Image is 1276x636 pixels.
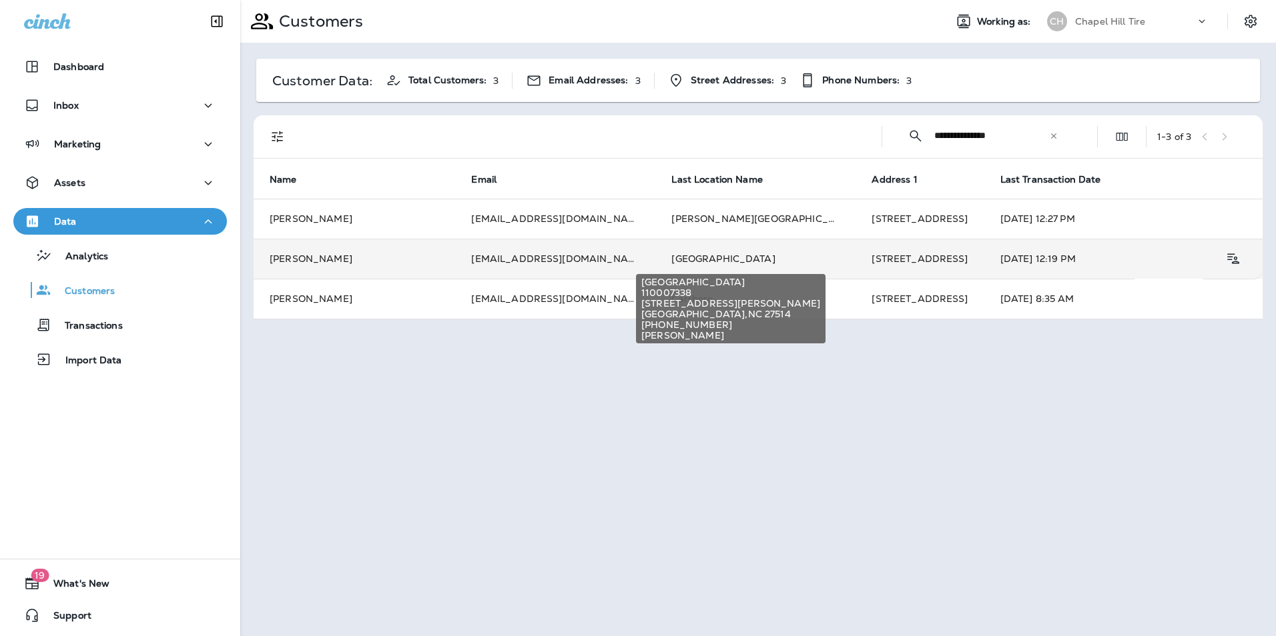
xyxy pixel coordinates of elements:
[455,239,655,279] td: [EMAIL_ADDRESS][DOMAIN_NAME]
[493,75,499,86] p: 3
[471,173,514,185] span: Email
[13,92,227,119] button: Inbox
[53,100,79,111] p: Inbox
[13,169,227,196] button: Assets
[872,173,934,185] span: Address 1
[254,199,455,239] td: [PERSON_NAME]
[31,569,49,582] span: 19
[822,75,900,86] span: Phone Numbers:
[51,285,115,298] p: Customers
[408,75,487,86] span: Total Customers:
[264,123,291,150] button: Filters
[984,279,1263,319] td: [DATE] 8:35 AM
[641,277,820,287] span: [GEOGRAPHIC_DATA]
[254,239,455,279] td: [PERSON_NAME]
[906,75,912,86] p: 3
[1075,16,1145,27] p: Chapel Hill Tire
[671,173,780,185] span: Last Location Name
[52,251,108,263] p: Analytics
[198,8,236,35] button: Collapse Sidebar
[40,578,109,594] span: What's New
[13,276,227,304] button: Customers
[902,123,929,149] button: Collapse Search
[1157,131,1191,142] div: 1 - 3 of 3
[671,253,775,265] span: [GEOGRAPHIC_DATA]
[671,213,858,225] span: [PERSON_NAME][GEOGRAPHIC_DATA]
[51,320,123,333] p: Transactions
[856,279,984,319] td: [STREET_ADDRESS]
[984,239,1135,279] td: [DATE] 12:19 PM
[13,53,227,80] button: Dashboard
[641,330,820,341] span: [PERSON_NAME]
[274,11,363,31] p: Customers
[13,131,227,157] button: Marketing
[671,174,763,185] span: Last Location Name
[1219,245,1247,272] button: Customer Details
[455,279,655,319] td: [EMAIL_ADDRESS][DOMAIN_NAME]
[455,199,655,239] td: [EMAIL_ADDRESS][DOMAIN_NAME]
[54,216,77,227] p: Data
[781,75,786,86] p: 3
[13,208,227,235] button: Data
[54,139,101,149] p: Marketing
[549,75,628,86] span: Email Addresses:
[1108,123,1135,150] button: Edit Fields
[13,602,227,629] button: Support
[1000,173,1119,185] span: Last Transaction Date
[13,311,227,339] button: Transactions
[641,287,820,298] span: 110007338
[856,199,984,239] td: [STREET_ADDRESS]
[856,239,984,279] td: [STREET_ADDRESS]
[1047,11,1067,31] div: CH
[635,75,641,86] p: 3
[691,75,774,86] span: Street Addresses:
[641,309,820,319] span: [GEOGRAPHIC_DATA] , NC 27514
[641,319,820,330] span: [PHONE_NUMBER]
[872,174,917,185] span: Address 1
[1239,9,1263,33] button: Settings
[272,75,372,86] p: Customer Data:
[254,279,455,319] td: [PERSON_NAME]
[13,241,227,269] button: Analytics
[641,298,820,309] span: [STREET_ADDRESS][PERSON_NAME]
[40,610,91,626] span: Support
[13,345,227,373] button: Import Data
[13,570,227,597] button: 19What's New
[471,174,497,185] span: Email
[977,16,1034,27] span: Working as:
[984,199,1263,239] td: [DATE] 12:27 PM
[1000,174,1101,185] span: Last Transaction Date
[270,174,297,185] span: Name
[270,173,314,185] span: Name
[52,355,122,367] p: Import Data
[53,61,104,72] p: Dashboard
[54,177,85,188] p: Assets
